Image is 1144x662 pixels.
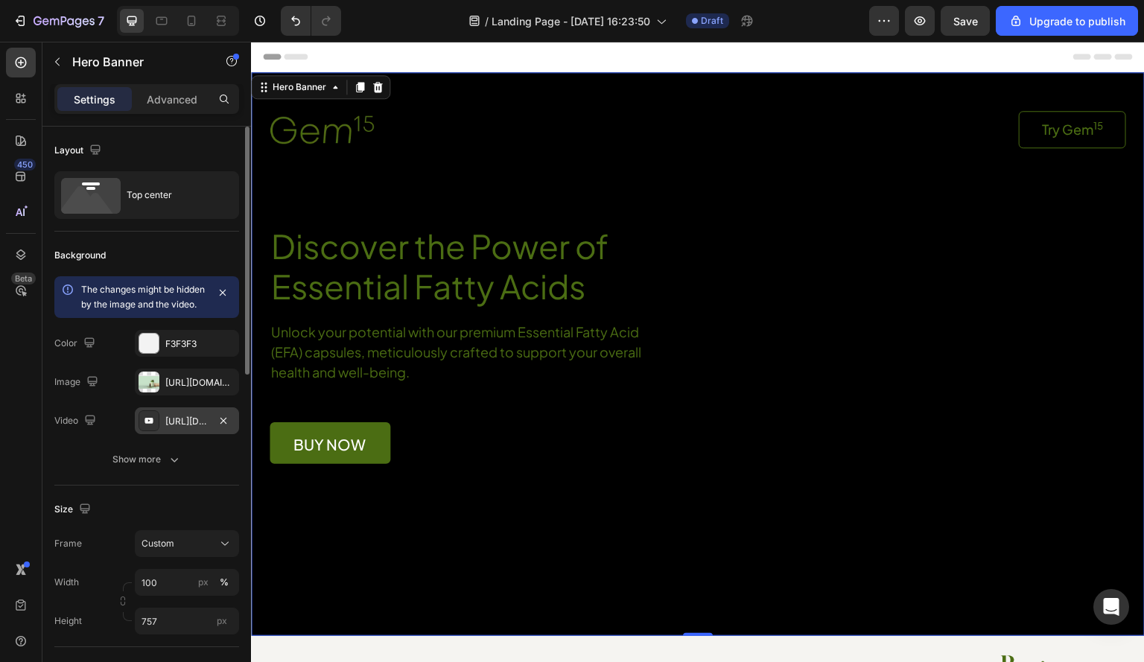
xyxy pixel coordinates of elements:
[81,284,205,310] span: The changes might be hidden by the image and the video.
[54,249,106,262] div: Background
[701,14,723,28] span: Draft
[54,537,82,550] label: Frame
[194,573,212,591] button: %
[215,573,233,591] button: px
[42,395,115,410] p: buy now
[11,273,36,284] div: Beta
[165,376,235,389] div: [URL][DOMAIN_NAME]
[300,617,378,652] img: gempages_586367693435699997-f024c5d2-c6c0-4801-99cd-ce9bdefd81f0.png
[54,372,101,392] div: Image
[19,182,398,266] h1: Discover the Power of Essential Fatty Acids
[98,12,104,30] p: 7
[165,337,235,351] div: F3F3F3
[14,159,36,171] div: 450
[54,334,98,354] div: Color
[198,576,209,589] div: px
[941,6,990,36] button: Save
[54,614,82,628] label: Height
[54,500,94,520] div: Size
[20,280,395,340] p: Unlock your potential with our premium Essential Fatty Acid (EFA) capsules, meticulously crafted ...
[54,446,239,473] button: Show more
[19,39,78,52] div: Hero Banner
[842,77,852,90] sup: 15
[492,13,650,29] span: Landing Page - [DATE] 16:23:50
[791,77,852,99] p: Try Gem
[731,614,810,656] img: gempages_586367693435699997-b675b2c1-e5de-49a2-b69d-b82398541040.png
[54,411,99,431] div: Video
[135,569,239,596] input: px%
[112,452,182,467] div: Show more
[1093,589,1129,625] div: Open Intercom Messenger
[135,608,239,634] input: px
[165,415,209,428] div: [URL][DOMAIN_NAME]
[54,141,104,161] div: Layout
[953,15,978,28] span: Save
[251,42,1144,662] iframe: Design area
[217,615,227,626] span: px
[74,92,115,107] p: Settings
[1008,13,1125,29] div: Upgrade to publish
[768,69,875,106] a: Try Gem15
[281,6,341,36] div: Undo/Redo
[142,537,174,550] span: Custom
[127,178,217,212] div: Top center
[72,53,199,71] p: Hero Banner
[147,92,197,107] p: Advanced
[19,381,139,422] a: buy now
[220,576,229,589] div: %
[135,530,239,557] button: Custom
[6,6,111,36] button: 7
[485,13,489,29] span: /
[996,6,1138,36] button: Upgrade to publish
[54,576,79,589] label: Width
